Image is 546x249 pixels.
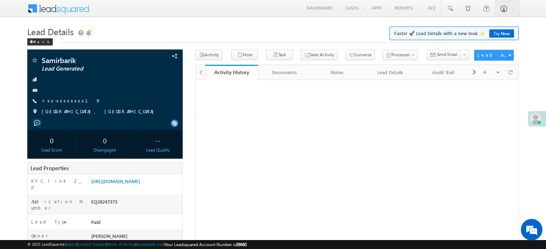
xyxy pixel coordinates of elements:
button: Activity [195,50,222,60]
a: +xx-xxxxxxxx19 [42,97,101,104]
button: Converse [345,50,375,60]
div: 0 [29,134,74,147]
span: [GEOGRAPHIC_DATA], [GEOGRAPHIC_DATA] [42,108,157,115]
span: [PERSON_NAME] [91,233,127,239]
span: Lead Generated [42,65,138,72]
span: Lead Details [27,26,74,37]
a: Acceptable Use [136,242,164,246]
a: Back [27,38,56,44]
div: Notes [317,68,358,77]
div: EQ28247373 [89,198,182,208]
a: Audit Trail [417,65,470,80]
a: Activity History [205,65,258,80]
button: Note [231,50,258,60]
a: Lead Details [364,65,417,80]
label: Lead Type [31,219,69,225]
label: Owner [31,233,48,239]
button: Processes [383,50,418,60]
div: Documents [264,68,304,77]
span: Your Leadsquared Account Number is [165,242,247,247]
div: Disengaged [82,147,127,153]
button: Lead Actions [474,50,514,61]
a: [URL][DOMAIN_NAME] [91,178,140,184]
button: Sales Activity [300,50,337,60]
span: Processes [392,52,410,57]
span: Lead Properties [31,164,69,172]
div: 0 [82,134,127,147]
span: 39660 [236,242,247,247]
span: Samirbarik [42,57,138,64]
span: Send Email [437,51,457,58]
span: © 2025 LeadSquared | | | | | [27,241,247,248]
button: Send Email [427,50,461,60]
div: Back [27,38,53,46]
div: Lead Score [29,147,74,153]
div: Audit Trail [423,68,463,77]
label: Application Number [31,198,84,211]
div: Activity History [211,69,253,76]
div: -- [135,134,181,147]
a: Documents [258,65,311,80]
a: About [66,242,77,246]
button: Task [266,50,293,60]
a: Notes [311,65,364,80]
div: Paid [89,219,182,229]
label: KYC link 2_0 [31,178,84,191]
div: Lead Quality [135,147,181,153]
div: Lead Details [370,68,410,77]
span: Faster 🚀 Lead Details with a new look ✨ [394,30,514,37]
div: Lead Actions [477,52,508,58]
a: Try Now [489,29,514,38]
a: Terms of Service [107,242,135,246]
a: Contact Support [78,242,106,246]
